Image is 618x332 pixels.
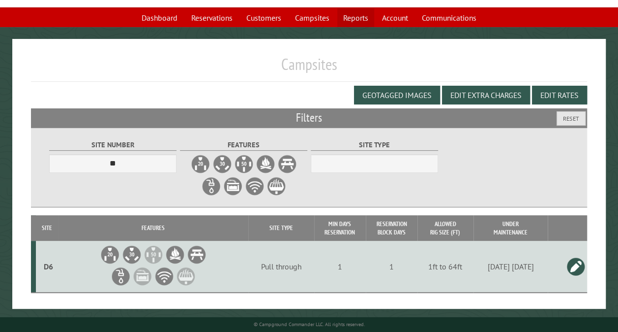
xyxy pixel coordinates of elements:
[416,8,482,27] a: Communications
[337,8,374,27] a: Reports
[254,321,365,328] small: © Campground Commander LLC. All rights reserved.
[266,176,286,196] label: Grill
[234,154,254,174] label: 50A Electrical Hookup
[417,215,473,241] th: Allowed Rig Size (ft)
[191,154,210,174] label: 20A Electrical Hookup
[111,266,131,286] li: Water Hookup
[366,215,417,241] th: Reservation Block Days
[122,245,142,265] li: 30A Electrical Hookup
[180,139,307,151] label: Features
[376,8,414,27] a: Account
[176,266,196,286] li: Grill
[245,176,265,196] label: WiFi Service
[532,86,587,104] button: Edit Rates
[31,108,587,127] h2: Filters
[248,215,314,241] th: Site Type
[154,266,174,286] li: WiFi Service
[49,139,177,151] label: Site Number
[58,215,248,241] th: Features
[212,154,232,174] label: 30A Electrical Hookup
[419,262,471,271] div: 1ft to 64ft
[223,176,243,196] label: Sewer Hookup
[136,8,183,27] a: Dashboard
[367,262,416,271] div: 1
[314,215,366,241] th: Min Days Reservation
[133,266,152,286] li: Sewer Hookup
[40,262,57,271] div: D6
[442,86,530,104] button: Edit Extra Charges
[311,139,438,151] label: Site Type
[256,154,275,174] label: Firepit
[354,86,440,104] button: Geotagged Images
[185,8,238,27] a: Reservations
[187,245,206,265] li: Picnic Table
[31,55,587,82] h1: Campsites
[250,262,312,271] div: Pull through
[475,262,546,271] div: [DATE] [DATE]
[557,111,586,126] button: Reset
[473,215,548,241] th: Under Maintenance
[165,245,185,265] li: Firepit
[316,262,364,271] div: 1
[202,176,221,196] label: Water Hookup
[144,245,163,265] li: 50A Electrical Hookup
[289,8,335,27] a: Campsites
[566,257,586,276] a: Edit this campsite
[100,245,120,265] li: 20A Electrical Hookup
[277,154,297,174] label: Picnic Table
[36,215,59,241] th: Site
[240,8,287,27] a: Customers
